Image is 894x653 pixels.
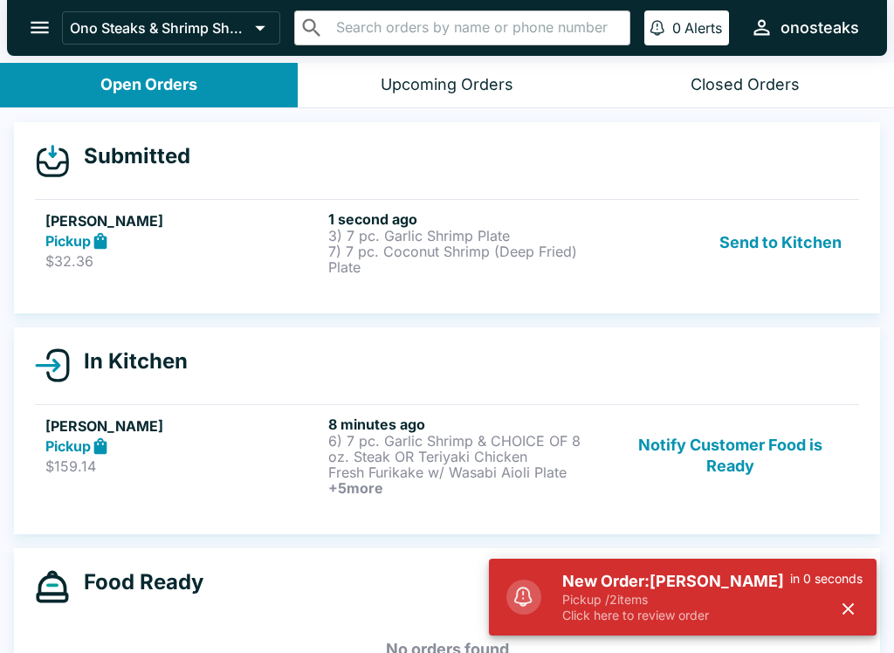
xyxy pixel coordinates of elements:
[672,19,681,37] p: 0
[17,5,62,50] button: open drawer
[328,228,604,244] p: 3) 7 pc. Garlic Shrimp Plate
[684,19,722,37] p: Alerts
[328,244,604,275] p: 7) 7 pc. Coconut Shrimp (Deep Fried) Plate
[100,75,197,95] div: Open Orders
[70,19,248,37] p: Ono Steaks & Shrimp Shack
[743,9,866,46] button: onosteaks
[381,75,513,95] div: Upcoming Orders
[328,480,604,496] h6: + 5 more
[328,416,604,433] h6: 8 minutes ago
[712,210,849,275] button: Send to Kitchen
[691,75,800,95] div: Closed Orders
[562,592,790,608] p: Pickup / 2 items
[35,199,859,285] a: [PERSON_NAME]Pickup$32.361 second ago3) 7 pc. Garlic Shrimp Plate7) 7 pc. Coconut Shrimp (Deep Fr...
[70,143,190,169] h4: Submitted
[562,608,790,623] p: Click here to review order
[45,416,321,436] h5: [PERSON_NAME]
[328,210,604,228] h6: 1 second ago
[612,416,849,496] button: Notify Customer Food is Ready
[45,457,321,475] p: $159.14
[328,464,604,480] p: Fresh Furikake w/ Wasabi Aioli Plate
[562,571,790,592] h5: New Order: [PERSON_NAME]
[331,16,622,40] input: Search orders by name or phone number
[328,433,604,464] p: 6) 7 pc. Garlic Shrimp & CHOICE OF 8 oz. Steak OR Teriyaki Chicken
[70,569,203,595] h4: Food Ready
[45,252,321,270] p: $32.36
[45,437,91,455] strong: Pickup
[45,210,321,231] h5: [PERSON_NAME]
[781,17,859,38] div: onosteaks
[790,571,863,587] p: in 0 seconds
[62,11,280,45] button: Ono Steaks & Shrimp Shack
[70,348,188,375] h4: In Kitchen
[35,404,859,506] a: [PERSON_NAME]Pickup$159.148 minutes ago6) 7 pc. Garlic Shrimp & CHOICE OF 8 oz. Steak OR Teriyaki...
[45,232,91,250] strong: Pickup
